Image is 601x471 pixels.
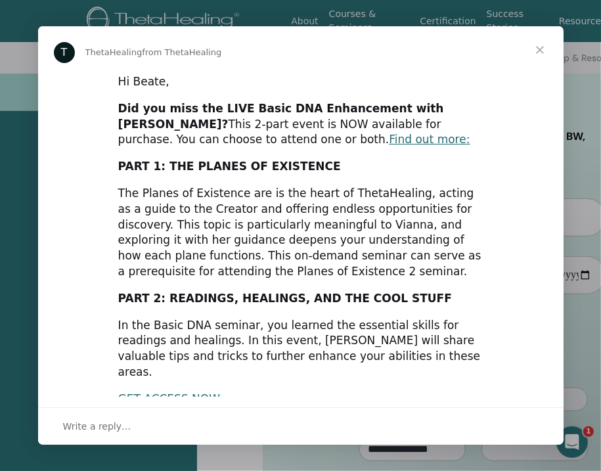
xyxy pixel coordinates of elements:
[118,292,452,305] b: PART 2: READINGS, HEALINGS, AND THE COOL STUFF
[63,418,131,435] span: Write a reply…
[118,160,341,173] b: PART 1: THE PLANES OF EXISTENCE
[118,101,483,148] div: This 2-part event is NOW available for purchase. You can choose to attend one or both.
[118,392,220,405] a: GET ACCESS NOW
[118,74,483,90] div: Hi Beate,
[85,47,143,57] span: ThetaHealing
[118,102,444,131] b: Did you miss the LIVE Basic DNA Enhancement with [PERSON_NAME]?
[38,407,564,445] div: Open conversation and reply
[54,42,75,63] div: Profile image for ThetaHealing
[516,26,564,74] span: Close
[142,47,221,57] span: from ThetaHealing
[389,133,470,146] a: Find out more:
[118,186,483,280] div: The Planes of Existence are is the heart of ThetaHealing, acting as a guide to the Creator and of...
[118,318,483,380] div: In the Basic DNA seminar, you learned the essential skills for readings and healings. In this eve...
